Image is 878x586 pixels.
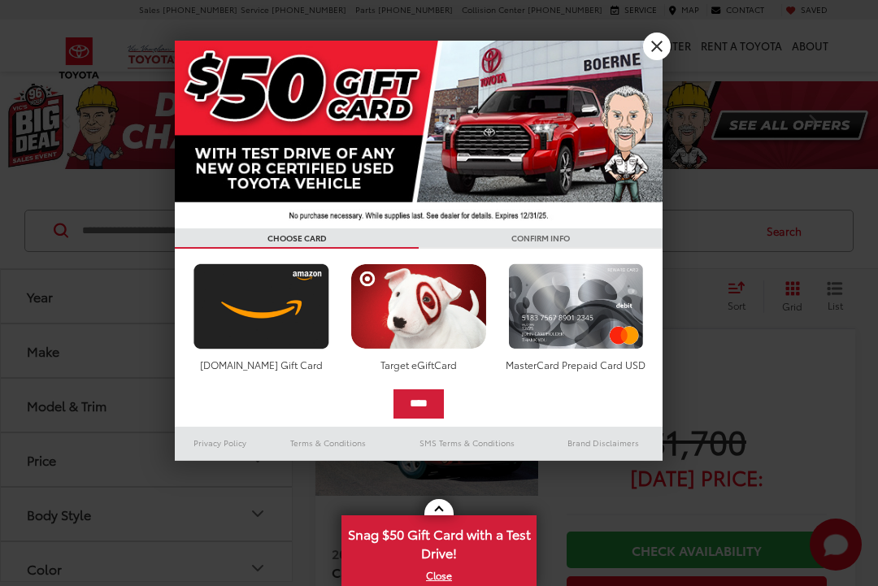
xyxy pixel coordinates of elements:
img: targetcard.png [346,263,490,349]
h3: CONFIRM INFO [419,228,663,249]
h3: CHOOSE CARD [175,228,419,249]
div: Target eGiftCard [346,358,490,371]
img: mastercard.png [504,263,648,349]
a: Terms & Conditions [266,433,390,453]
span: Snag $50 Gift Card with a Test Drive! [343,517,535,566]
div: [DOMAIN_NAME] Gift Card [189,358,333,371]
a: Brand Disclaimers [544,433,663,453]
img: 42635_top_851395.jpg [175,41,663,228]
a: Privacy Policy [175,433,266,453]
div: MasterCard Prepaid Card USD [504,358,648,371]
a: SMS Terms & Conditions [390,433,544,453]
img: amazoncard.png [189,263,333,349]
